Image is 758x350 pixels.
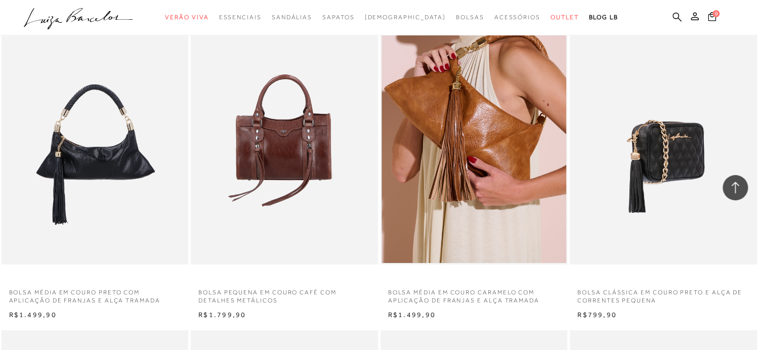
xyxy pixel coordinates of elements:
a: BOLSA MÉDIA EM COURO PRETO COM APLICAÇÃO DE FRANJAS E ALÇA TRAMADA [2,282,189,305]
span: [DEMOGRAPHIC_DATA] [364,14,446,21]
span: R$799,90 [577,311,617,319]
span: Acessórios [494,14,540,21]
span: Outlet [551,14,579,21]
a: noSubCategoriesText [456,8,484,27]
span: 0 [712,10,720,17]
span: R$1.799,90 [198,311,246,319]
a: BOLSA PEQUENA EM COURO CAFÉ COM DETALHES METÁLICOS [191,282,378,305]
span: Verão Viva [165,14,208,21]
a: noSubCategoriesText [272,8,312,27]
a: noSubCategoriesText [364,8,446,27]
a: noSubCategoriesText [219,8,261,27]
a: BLOG LB [588,8,618,27]
a: BOLSA MÉDIA EM COURO CARAMELO COM APLICAÇÃO DE FRANJAS E ALÇA TRAMADA [381,282,568,305]
a: noSubCategoriesText [551,8,579,27]
a: noSubCategoriesText [165,8,208,27]
a: noSubCategoriesText [494,8,540,27]
span: Essenciais [219,14,261,21]
span: Sapatos [322,14,354,21]
span: BLOG LB [588,14,618,21]
button: 0 [705,11,719,25]
a: noSubCategoriesText [322,8,354,27]
a: BOLSA CLÁSSICA EM COURO PRETO E ALÇA DE CORRENTES PEQUENA [570,282,757,305]
span: Sandálias [272,14,312,21]
span: R$1.499,90 [9,311,57,319]
span: R$1.499,90 [388,311,436,319]
span: Bolsas [456,14,484,21]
